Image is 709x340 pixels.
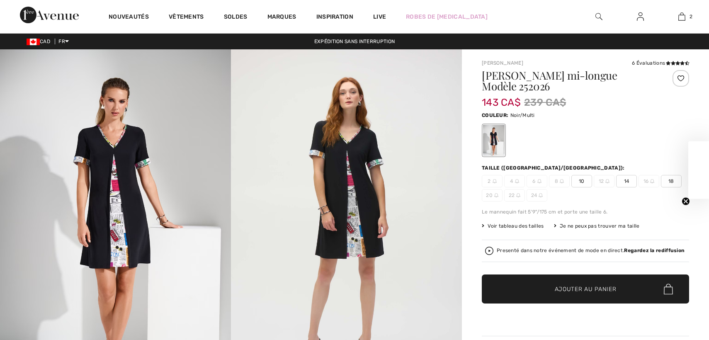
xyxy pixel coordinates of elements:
[482,175,503,187] span: 2
[58,39,69,44] span: FR
[27,39,40,45] img: Canadian Dollar
[497,248,685,253] div: Presenté dans notre événement de mode en direct.
[605,179,609,183] img: ring-m.svg
[516,193,520,197] img: ring-m.svg
[594,175,614,187] span: 12
[510,112,535,118] span: Noir/Multi
[482,60,523,66] a: [PERSON_NAME]
[20,7,79,23] img: 1ère Avenue
[682,197,690,206] button: Close teaser
[482,164,626,172] div: Taille ([GEOGRAPHIC_DATA]/[GEOGRAPHIC_DATA]):
[661,175,682,187] span: 18
[482,274,689,304] button: Ajouter au panier
[616,175,637,187] span: 14
[482,112,508,118] span: Couleur:
[560,179,564,183] img: ring-m.svg
[650,179,654,183] img: ring-m.svg
[482,222,544,230] span: Voir tableau des tailles
[690,13,692,20] span: 2
[539,193,543,197] img: ring-m.svg
[483,125,505,156] div: Noir/Multi
[527,189,547,202] span: 24
[639,175,659,187] span: 16
[527,175,547,187] span: 6
[524,95,566,110] span: 239 CA$
[373,12,386,21] a: Live
[595,12,602,22] img: recherche
[555,285,617,294] span: Ajouter au panier
[504,189,525,202] span: 22
[515,179,519,183] img: ring-m.svg
[549,175,570,187] span: 8
[482,88,521,108] span: 143 CA$
[504,175,525,187] span: 4
[493,179,497,183] img: ring-m.svg
[406,12,488,21] a: Robes de [MEDICAL_DATA]
[482,70,655,92] h1: [PERSON_NAME] mi-longue Modèle 252026
[482,208,689,216] div: Le mannequin fait 5'9"/175 cm et porte une taille 6.
[267,13,296,22] a: Marques
[554,222,640,230] div: Je ne peux pas trouver ma taille
[494,193,498,197] img: ring-m.svg
[688,141,709,199] div: Close teaser
[624,248,685,253] strong: Regardez la rediffusion
[630,12,651,22] a: Se connecter
[109,13,149,22] a: Nouveautés
[632,59,689,67] div: 6 Évaluations
[537,179,541,183] img: ring-m.svg
[637,12,644,22] img: Mes infos
[27,39,53,44] span: CAD
[661,12,702,22] a: 2
[678,12,685,22] img: Mon panier
[482,189,503,202] span: 20
[169,13,204,22] a: Vêtements
[224,13,248,22] a: Soldes
[316,13,353,22] span: Inspiration
[571,175,592,187] span: 10
[485,247,493,255] img: Regardez la rediffusion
